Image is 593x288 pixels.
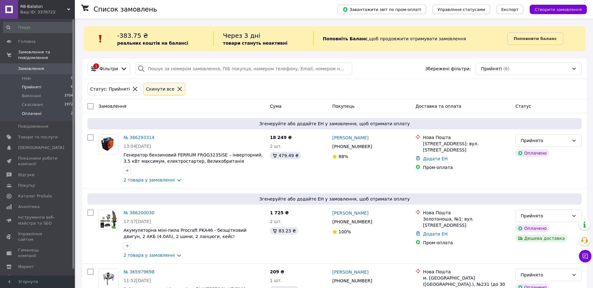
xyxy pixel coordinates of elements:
div: Прийнято [521,271,569,278]
span: Cума [270,104,281,109]
a: [PERSON_NAME] [332,135,368,141]
span: Гаманець компанії [18,247,58,259]
span: 209 ₴ [270,269,284,274]
a: [PERSON_NAME] [332,210,368,216]
div: Cкинути все [145,86,176,92]
a: 2 товара у замовленні [124,177,175,182]
button: Створити замовлення [530,5,587,14]
span: Повідомлення [18,124,48,129]
span: 1 шт. [270,278,282,283]
span: Замовлення та повідомлення [18,49,75,61]
div: Нова Пошта [423,134,510,141]
a: Додати ЕН [423,231,448,236]
span: Фільтри [100,66,118,72]
span: -383.75 ₴ [117,32,148,39]
div: Прийнято [521,212,569,219]
span: Замовлення [99,104,126,109]
span: Замовлення [18,66,44,72]
span: 18 249 ₴ [270,135,292,140]
b: Поповнити баланс [514,36,557,41]
span: (6) [503,66,509,71]
span: Покупець [332,104,354,109]
div: Оплачено [515,149,549,157]
span: RB-Balaton [20,4,67,9]
span: Покупці [18,183,35,188]
h1: Список замовлень [94,6,157,13]
span: Прийняті [481,66,502,72]
span: Прийняті [22,84,41,90]
div: Дешева доставка [515,235,567,242]
input: Пошук [3,22,74,33]
div: [PHONE_NUMBER] [331,276,373,285]
a: № 365979698 [124,269,154,274]
img: Фото товару [99,210,118,229]
span: Завантажити звіт по пром-оплаті [343,7,421,12]
div: , щоб продовжити отримувати замовлення [313,31,507,46]
a: 2 товара у замовленні [124,253,175,258]
span: 100% [338,229,351,234]
span: 2 шт. [270,219,282,224]
a: № 366293314 [124,135,154,140]
b: товари стануть неактивні [223,41,288,46]
span: Експорт [501,7,519,12]
a: Генератор бензиновий FERRUM FRGG3235iSE – інверторний, 3.5 кВт максимум, електростартер, Великобр... [124,152,263,164]
button: Чат з покупцем [579,250,591,262]
span: Управління сайтом [18,231,58,242]
div: Пром-оплата [423,240,510,246]
div: 479.49 ₴ [270,152,301,159]
b: реальних коштів на балансі [117,41,188,46]
div: Нова Пошта [423,210,510,216]
div: Прийнято [521,137,569,144]
span: Створити замовлення [535,7,582,12]
div: Нова Пошта [423,269,510,275]
div: Золотоноша, №1: вул. [STREET_ADDRESS] [423,216,510,228]
span: 13:04[DATE] [124,144,151,149]
img: Фото товару [99,135,118,154]
span: 6 [71,84,73,90]
div: [STREET_ADDRESS]: вул. [STREET_ADDRESS] [423,141,510,153]
span: Скасовані [22,102,43,107]
span: 2 шт. [270,144,282,149]
a: Акумуляторна міні-пила Procraft PKA46 - безщітковий двигун, 2 АКБ (4.0Ah), 2 шини, 2 ланцюги, кейс! [124,228,246,239]
img: :exclamation: [96,34,105,43]
span: Головна [18,39,36,44]
span: Нові [22,76,31,81]
span: Управління статусами [437,7,485,12]
span: Виконані [22,93,41,99]
input: Пошук за номером замовлення, ПІБ покупця, номером телефону, Email, номером накладної [135,62,352,75]
span: [DEMOGRAPHIC_DATA] [18,145,64,151]
span: Показники роботи компанії [18,156,58,167]
a: Додати ЕН [423,156,448,161]
a: Створити замовлення [523,7,587,12]
a: Фото товару [99,210,119,230]
span: Через 3 дні [223,32,260,39]
span: Збережені фільтри: [425,66,471,72]
a: [PERSON_NAME] [332,269,368,275]
a: Поповнити баланс [507,32,563,45]
span: Відгуки [18,172,34,178]
button: Завантажити звіт по пром-оплаті [338,5,426,14]
span: Маркет [18,264,34,270]
div: [PHONE_NUMBER] [331,217,373,226]
span: Згенеруйте або додайте ЕН у замовлення, щоб отримати оплату [90,196,579,202]
span: Доставка та оплата [416,104,461,109]
span: Інструменти веб-майстра та SEO [18,215,58,226]
span: 2 [71,111,73,117]
div: Пром-оплата [423,164,510,171]
span: 0 [71,76,73,81]
button: Експорт [496,5,524,14]
span: 11:52[DATE] [124,278,151,283]
div: [PHONE_NUMBER] [331,142,373,151]
span: Згенеруйте або додайте ЕН у замовлення, щоб отримати оплату [90,121,579,127]
span: Аналітика [18,204,40,210]
span: Каталог ProSale [18,193,52,199]
span: Налаштування [18,275,50,280]
div: 83.23 ₴ [270,227,298,235]
span: 3704 [64,93,73,99]
b: Поповніть Баланс [323,36,368,41]
span: 17:57[DATE] [124,219,151,224]
span: 1 725 ₴ [270,210,289,215]
a: Фото товару [99,134,119,154]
